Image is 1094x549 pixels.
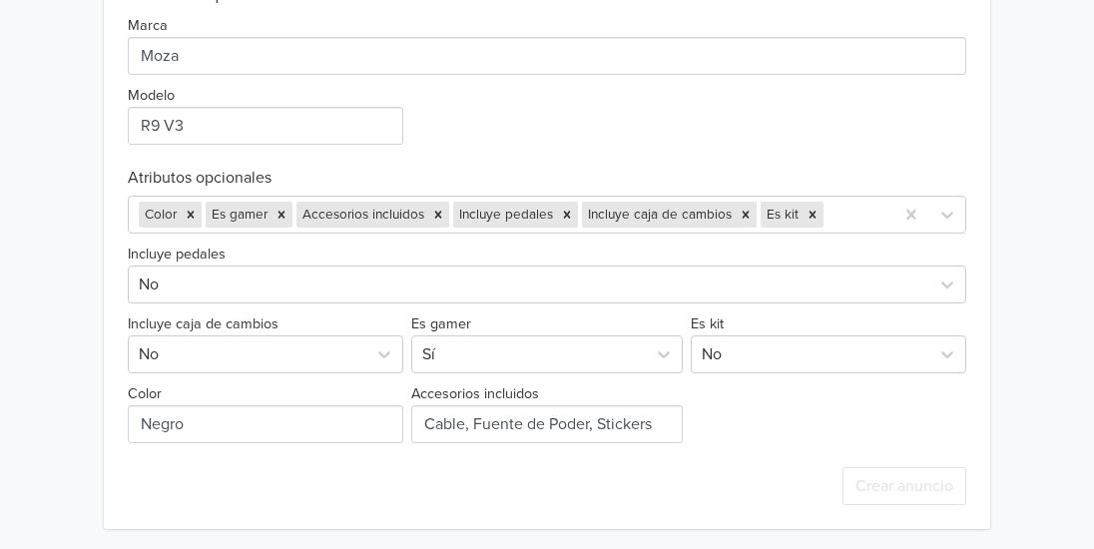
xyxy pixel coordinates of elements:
[139,202,180,228] div: Color
[556,202,578,228] div: Remove Incluye pedales
[128,85,175,107] label: Modelo
[411,313,471,335] label: Es gamer
[128,313,278,335] label: Incluye caja de cambios
[842,467,966,505] button: Crear anuncio
[296,202,427,228] div: Accesorios incluidos
[128,15,168,37] label: Marca
[802,202,823,228] div: Remove Es kit
[206,202,271,228] div: Es gamer
[691,313,724,335] label: Es kit
[128,383,162,405] label: Color
[582,202,735,228] div: Incluye caja de cambios
[128,169,966,188] h6: Atributos opcionales
[453,202,556,228] div: Incluye pedales
[180,202,202,228] div: Remove Color
[411,383,539,405] label: Accesorios incluidos
[128,244,226,266] label: Incluye pedales
[427,202,449,228] div: Remove Accesorios incluidos
[735,202,757,228] div: Remove Incluye caja de cambios
[271,202,292,228] div: Remove Es gamer
[761,202,802,228] div: Es kit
